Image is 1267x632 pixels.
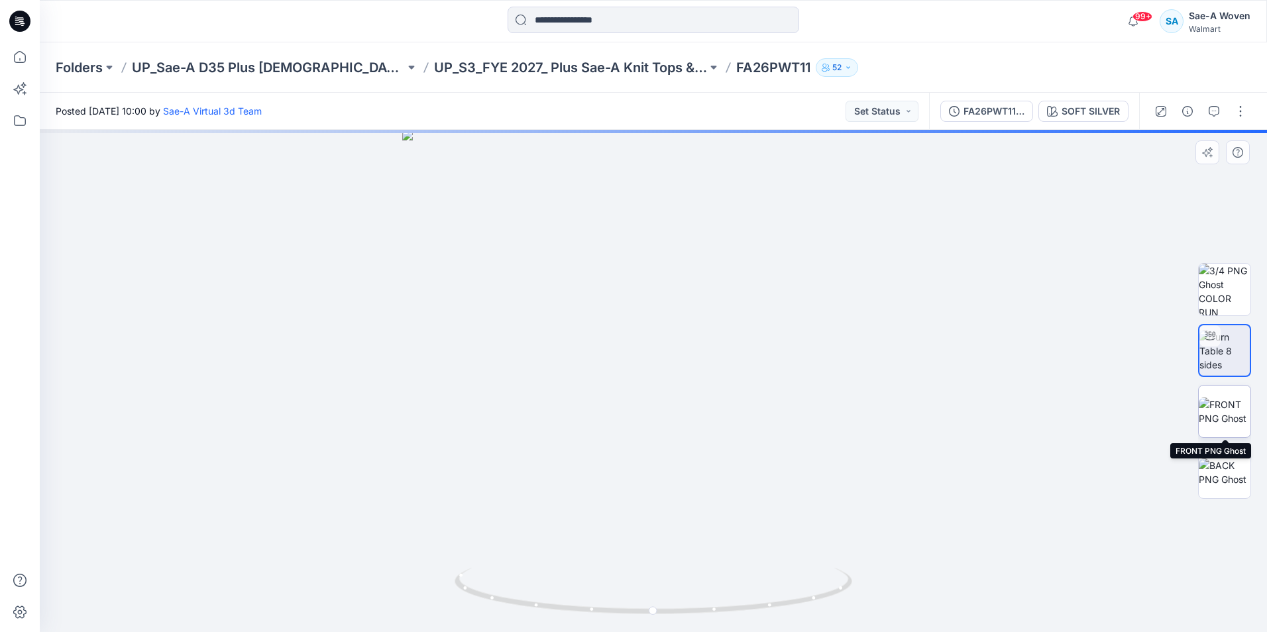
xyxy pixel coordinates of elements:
[132,58,405,77] a: UP_Sae-A D35 Plus [DEMOGRAPHIC_DATA] Top
[736,58,810,77] p: FA26PWT11
[1038,101,1129,122] button: SOFT SILVER
[832,60,842,75] p: 52
[56,58,103,77] a: Folders
[816,58,858,77] button: 52
[1062,104,1120,119] div: SOFT SILVER
[940,101,1033,122] button: FA26PWT11_SOFT SILVER
[1199,264,1250,315] img: 3/4 PNG Ghost COLOR RUN
[1199,458,1250,486] img: BACK PNG Ghost
[434,58,707,77] a: UP_S3_FYE 2027_ Plus Sae-A Knit Tops & Dresses
[1160,9,1184,33] div: SA
[964,104,1024,119] div: FA26PWT11_SOFT SILVER
[1199,397,1250,425] img: FRONT PNG Ghost
[1189,8,1250,24] div: Sae-A Woven
[163,105,262,117] a: Sae-A Virtual 3d Team
[1189,24,1250,34] div: Walmart
[1132,11,1152,22] span: 99+
[56,104,262,118] span: Posted [DATE] 10:00 by
[1199,330,1250,372] img: Turn Table 8 sides
[1177,101,1198,122] button: Details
